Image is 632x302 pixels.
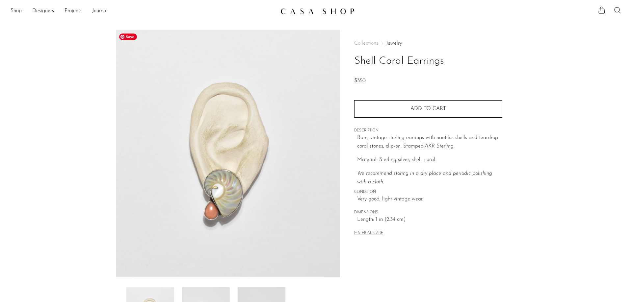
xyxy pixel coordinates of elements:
[32,7,54,15] a: Designers
[386,41,402,46] a: Jewelry
[357,156,502,164] p: Material: Sterling silver, shell, coral.
[354,41,502,46] nav: Breadcrumbs
[65,7,82,15] a: Projects
[357,171,492,185] i: We recommend storing in a dry place and periodic polishing with a cloth.
[92,7,108,15] a: Journal
[354,210,502,216] span: DIMENSIONS
[357,134,502,151] p: Rare, vintage sterling earrings with nautilus shells and teardrop coral stones, clip-on. Stamped,
[116,30,340,277] img: Shell Coral Earrings
[11,6,275,17] ul: NEW HEADER MENU
[357,216,502,224] span: Length: 1 in (2.54 cm)
[354,78,366,83] span: $350
[425,144,455,149] em: AKR Sterling.
[357,195,502,204] span: Very good; light vintage wear.
[354,231,383,236] button: MATERIAL CARE
[354,41,378,46] span: Collections
[410,106,446,111] span: Add to cart
[354,189,502,195] span: CONDITION
[354,128,502,134] span: DESCRIPTION
[354,53,502,70] h1: Shell Coral Earrings
[119,34,137,40] span: Save
[11,7,22,15] a: Shop
[11,6,275,17] nav: Desktop navigation
[354,100,502,117] button: Add to cart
